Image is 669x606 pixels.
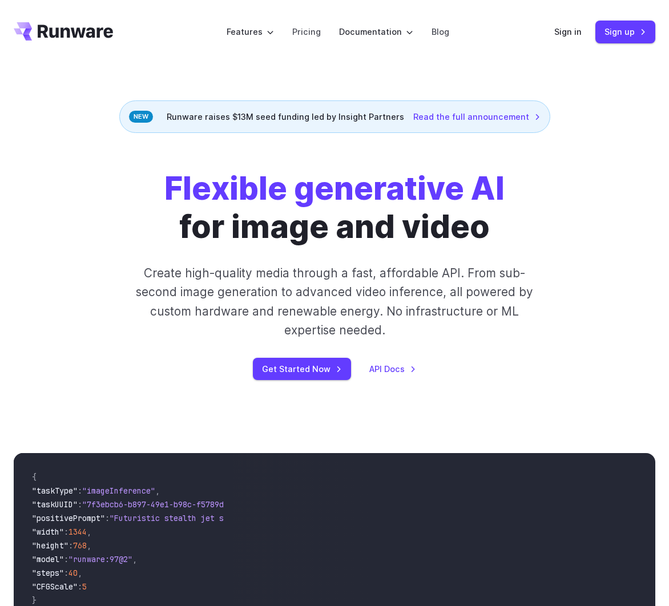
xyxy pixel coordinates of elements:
[78,486,82,496] span: :
[68,527,87,537] span: 1344
[32,568,64,578] span: "steps"
[32,554,64,564] span: "model"
[68,568,78,578] span: 40
[119,100,550,133] div: Runware raises $13M seed funding led by Insight Partners
[68,540,73,551] span: :
[64,554,68,564] span: :
[14,22,113,41] a: Go to /
[82,581,87,592] span: 5
[82,499,256,510] span: "7f3ebcb6-b897-49e1-b98c-f5789d2d40d7"
[164,169,505,207] strong: Flexible generative AI
[554,25,582,38] a: Sign in
[369,362,416,375] a: API Docs
[78,568,82,578] span: ,
[78,581,82,592] span: :
[339,25,413,38] label: Documentation
[32,499,78,510] span: "taskUUID"
[32,486,78,496] span: "taskType"
[253,358,351,380] a: Get Started Now
[105,513,110,523] span: :
[64,568,68,578] span: :
[87,527,91,537] span: ,
[110,513,525,523] span: "Futuristic stealth jet streaking through a neon-lit cityscape with glowing purple exhaust"
[32,595,37,605] span: }
[78,499,82,510] span: :
[87,540,91,551] span: ,
[32,513,105,523] span: "positivePrompt"
[155,486,160,496] span: ,
[227,25,274,38] label: Features
[32,472,37,482] span: {
[73,540,87,551] span: 768
[32,581,78,592] span: "CFGScale"
[32,527,64,537] span: "width"
[82,486,155,496] span: "imageInference"
[132,554,137,564] span: ,
[129,264,539,340] p: Create high-quality media through a fast, affordable API. From sub-second image generation to adv...
[413,110,541,123] a: Read the full announcement
[292,25,321,38] a: Pricing
[68,554,132,564] span: "runware:97@2"
[164,169,505,245] h1: for image and video
[64,527,68,537] span: :
[595,21,655,43] a: Sign up
[32,540,68,551] span: "height"
[432,25,449,38] a: Blog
